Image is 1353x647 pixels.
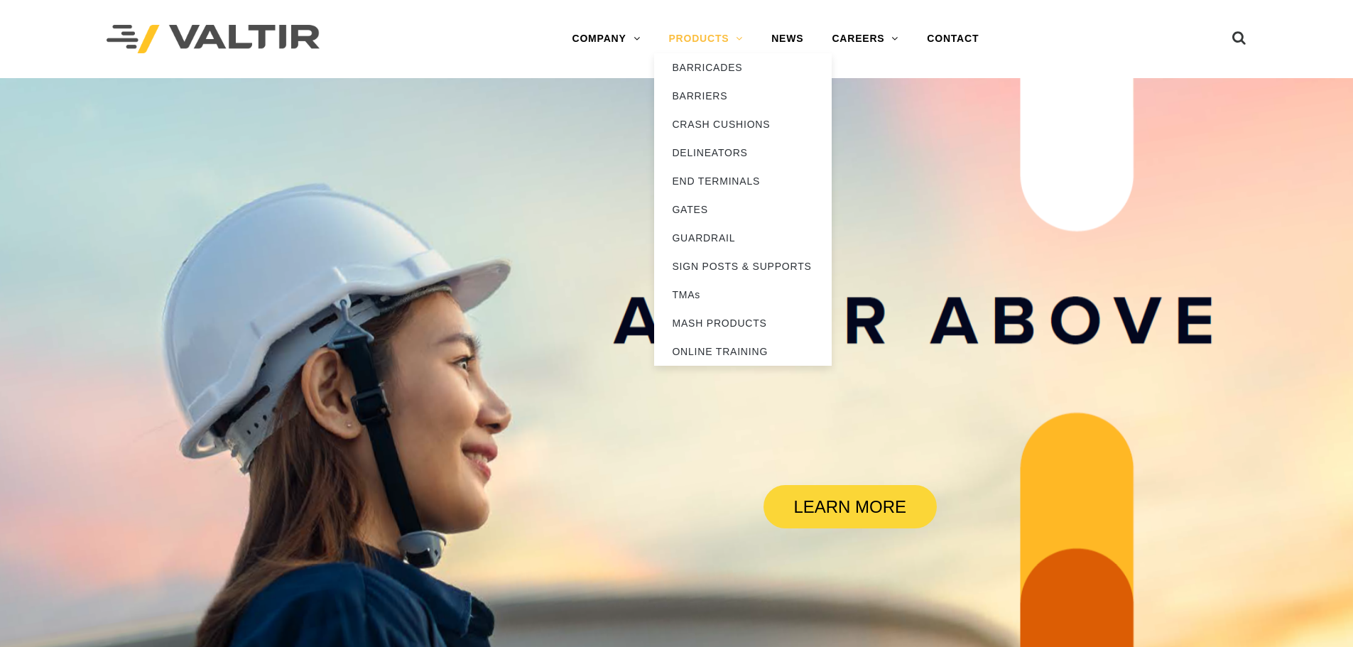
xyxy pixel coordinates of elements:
a: CONTACT [913,25,993,53]
a: PRODUCTS [654,25,757,53]
a: GUARDRAIL [654,224,832,252]
a: BARRICADES [654,53,832,82]
a: END TERMINALS [654,167,832,195]
a: COMPANY [558,25,654,53]
a: MASH PRODUCTS [654,309,832,337]
a: NEWS [757,25,817,53]
a: TMAs [654,281,832,309]
a: GATES [654,195,832,224]
a: BARRIERS [654,82,832,110]
a: CRASH CUSHIONS [654,110,832,138]
a: ONLINE TRAINING [654,337,832,366]
img: Valtir [107,25,320,54]
a: LEARN MORE [764,485,937,528]
a: DELINEATORS [654,138,832,167]
a: CAREERS [817,25,913,53]
a: SIGN POSTS & SUPPORTS [654,252,832,281]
